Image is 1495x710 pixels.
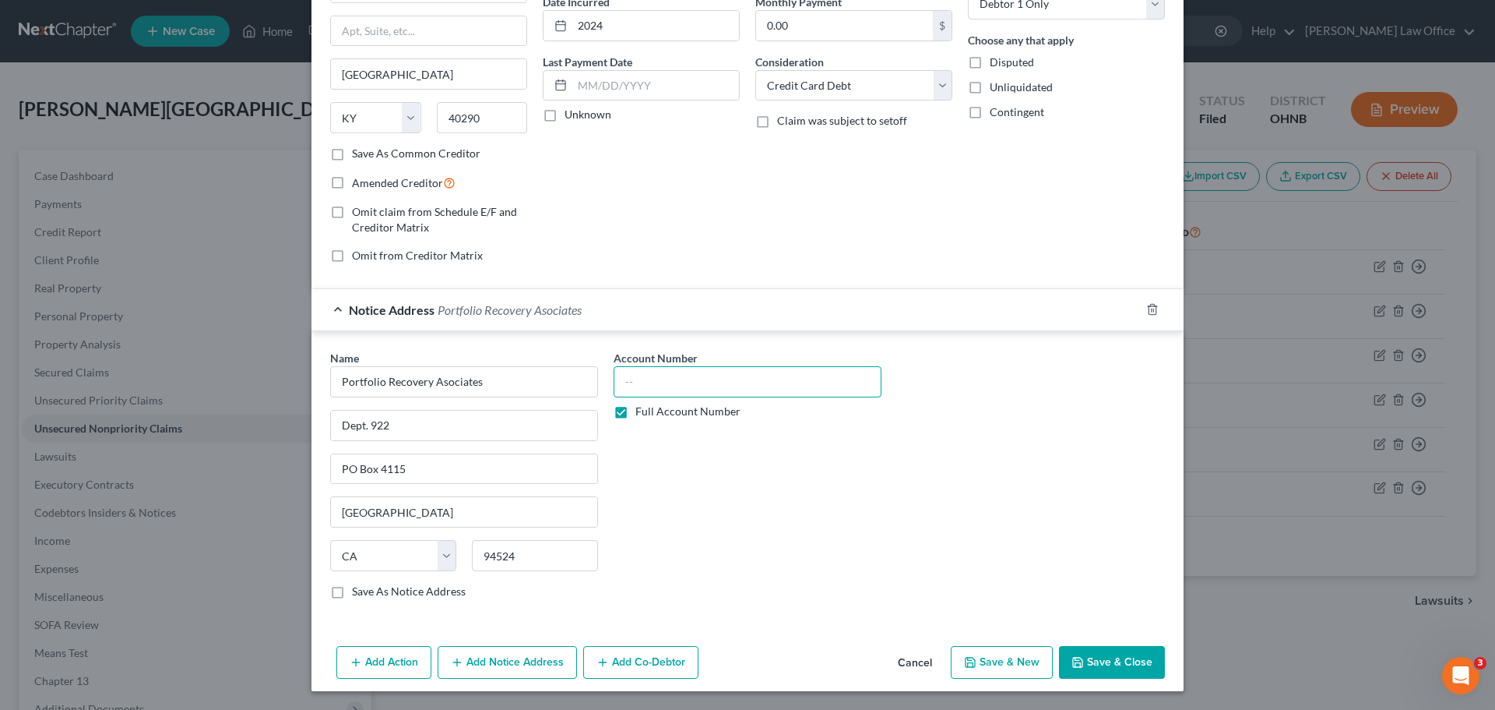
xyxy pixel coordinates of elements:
span: Omit claim from Schedule E/F and Creditor Matrix [352,205,517,234]
span: 3 [1474,657,1486,669]
div: $ [933,11,952,41]
input: Enter city... [331,497,597,527]
span: Amended Creditor [352,176,443,189]
span: Notice Address [349,302,434,317]
label: Consideration [755,54,824,70]
input: MM/DD/YYYY [572,71,739,101]
button: Save & Close [1059,646,1165,679]
button: Add Co-Debtor [583,646,698,679]
input: Enter city... [331,59,526,89]
button: Add Notice Address [438,646,577,679]
label: Choose any that apply [968,32,1074,48]
label: Unknown [565,107,611,122]
span: Claim was subject to setoff [777,114,907,127]
label: Full Account Number [635,404,740,419]
button: Cancel [885,648,944,679]
input: 0.00 [756,11,933,41]
input: Enter zip... [437,102,528,133]
span: Portfolio Recovery Asociates [438,302,582,317]
input: Apt, Suite, etc... [331,16,526,46]
input: Enter zip.. [472,540,598,571]
span: Unliquidated [990,80,1053,94]
span: Contingent [990,105,1044,118]
input: MM/DD/YYYY [572,11,739,41]
label: Save As Notice Address [352,584,466,599]
label: Save As Common Creditor [352,146,480,161]
button: Save & New [951,646,1053,679]
input: Apt, Suite, etc... [331,454,597,484]
span: Disputed [990,55,1034,69]
label: Account Number [614,350,698,366]
span: Omit from Creditor Matrix [352,249,483,262]
iframe: Intercom live chat [1442,657,1479,694]
input: Search by name... [330,366,598,397]
span: Name [330,351,359,365]
input: Enter address... [331,411,597,440]
input: -- [614,366,881,397]
label: Last Payment Date [543,54,632,70]
button: Add Action [336,646,431,679]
